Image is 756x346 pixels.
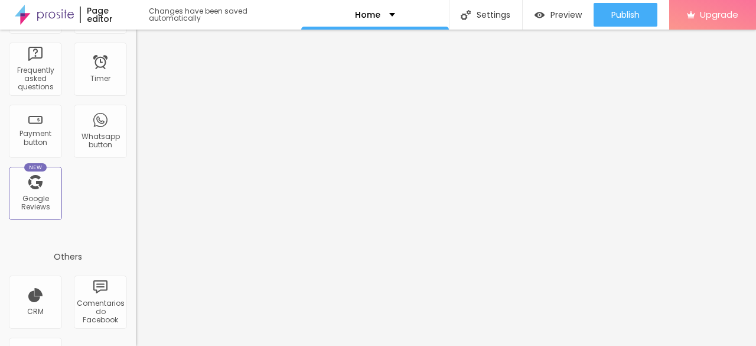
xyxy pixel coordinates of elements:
[77,132,123,150] div: Whatsapp button
[149,8,301,22] div: Changes have been saved automatically
[80,7,137,23] div: Page editor
[77,299,123,325] div: Comentarios do Facebook
[24,163,47,172] div: New
[12,66,58,92] div: Frequently asked questions
[535,10,545,20] img: view-1.svg
[136,30,756,346] iframe: Editor
[27,308,44,316] div: CRM
[355,11,380,19] p: Home
[461,10,471,20] img: Icone
[700,9,738,20] span: Upgrade
[550,10,582,20] span: Preview
[523,3,594,27] button: Preview
[12,130,58,147] div: Payment button
[611,10,640,20] span: Publish
[90,75,110,83] div: Timer
[12,195,58,212] div: Google Reviews
[594,3,657,27] button: Publish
